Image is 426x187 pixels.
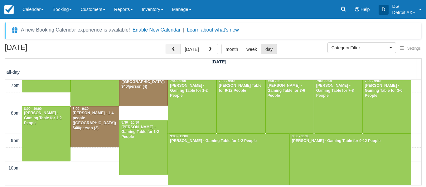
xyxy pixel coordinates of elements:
div: [PERSON_NAME] - Gaming Table for 3-6 People [267,83,312,98]
div: [PERSON_NAME] - Gaming Table for 1-2 People [170,83,215,98]
a: Learn about what's new [187,27,239,32]
a: 7:00 - 9:00[PERSON_NAME] - Gaming Table for 7-8 People [314,78,363,134]
a: 7:00 - 9:00[PERSON_NAME] - Gaming Table for 1-2 People [168,78,216,134]
div: [PERSON_NAME] - Gaming Table for 7-8 People [316,83,361,98]
a: 7:00 - 9:00[PERSON_NAME] - Gaming Table for 3-6 People [363,78,411,134]
p: Detroit AXE [392,9,415,16]
a: 8:30 - 10:30[PERSON_NAME] - Gaming Table for 1-2 People [119,120,168,175]
div: D [379,5,389,15]
span: 7:00 - 9:00 [268,79,283,83]
div: [PERSON_NAME] Table for 9-12 People [218,83,263,93]
span: 8:00 - 9:30 [73,107,89,111]
a: [PERSON_NAME] - 1-4 people ([GEOGRAPHIC_DATA]) $40/person (4) [119,65,168,106]
i: Help [355,7,359,12]
div: [PERSON_NAME] - Gaming Table for 1-2 People [24,111,69,126]
span: 10pm [8,165,20,170]
span: [DATE] [211,59,226,64]
div: [PERSON_NAME] - Gaming Table for 1-2 People [170,139,288,144]
span: 7:00 - 9:00 [365,79,381,83]
button: week [242,44,261,54]
div: A new Booking Calendar experience is available! [21,26,130,34]
span: 9:00 - 11:00 [170,135,188,138]
span: 9pm [11,138,20,143]
button: month [221,44,243,54]
button: Settings [396,44,424,53]
a: 8:00 - 9:30[PERSON_NAME] - 1-4 people ([GEOGRAPHIC_DATA]) $40/person (2) [70,106,119,148]
span: Category Filter [332,45,388,51]
span: all-day [7,70,20,75]
span: 7:00 - 9:00 [170,79,186,83]
span: 7:00 - 9:00 [219,79,235,83]
a: 7:00 - 9:00[PERSON_NAME] - Gaming Table for 3-6 People [265,78,314,134]
span: 8:30 - 10:30 [121,121,139,124]
div: [PERSON_NAME] - Gaming Table for 9-12 People [292,139,409,144]
div: [PERSON_NAME] - 1-4 people ([GEOGRAPHIC_DATA]) $40/person (2) [72,111,117,131]
button: Enable New Calendar [133,27,181,33]
span: 7pm [11,83,20,88]
div: [PERSON_NAME] - Gaming Table for 3-6 People [365,83,409,98]
button: Category Filter [327,42,396,53]
span: 9:00 - 11:00 [292,135,310,138]
span: 8:00 - 10:00 [24,107,42,111]
p: DG [392,3,415,9]
button: day [261,44,277,54]
h2: [DATE] [5,44,84,55]
a: 7:00 - 9:00[PERSON_NAME] Table for 9-12 People [216,78,265,134]
img: checkfront-main-nav-mini-logo.png [4,5,14,14]
span: 8pm [11,111,20,116]
button: [DATE] [180,44,203,54]
span: Settings [407,46,421,51]
span: | [183,27,184,32]
a: 8:00 - 10:00[PERSON_NAME] - Gaming Table for 1-2 People [22,106,70,161]
div: [PERSON_NAME] - Gaming Table for 1-2 People [121,125,166,140]
span: Help [361,7,370,12]
span: 7:00 - 9:00 [316,79,332,83]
